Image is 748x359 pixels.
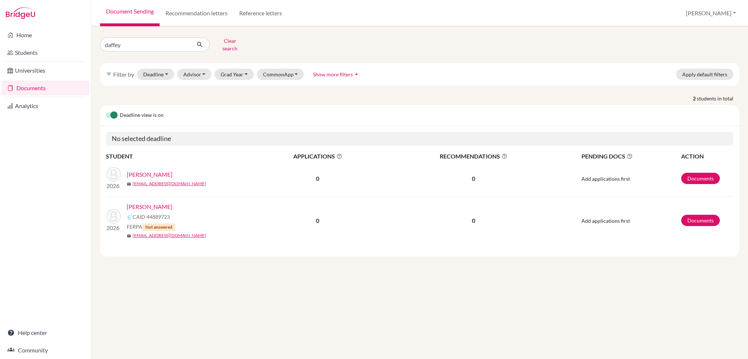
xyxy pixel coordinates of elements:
[133,213,170,221] span: CAID 44889723
[307,69,366,80] button: Show more filtersarrow_drop_up
[581,176,630,182] span: Add applications first
[113,71,134,78] span: Filter by
[1,325,89,340] a: Help center
[177,69,212,80] button: Advisor
[683,6,739,20] button: [PERSON_NAME]
[210,35,250,54] button: Clear search
[100,38,191,51] input: Find student by name...
[252,152,383,161] span: APPLICATIONS
[127,214,133,220] img: Common App logo
[106,167,121,182] img: Daffey, Anderson
[316,175,319,182] b: 0
[1,343,89,358] a: Community
[676,69,733,80] button: Apply default filters
[214,69,254,80] button: Grad Year
[384,152,564,161] span: RECOMMENDATIONS
[127,202,172,211] a: [PERSON_NAME]
[127,170,172,179] a: [PERSON_NAME]
[127,234,131,238] span: mail
[1,63,89,78] a: Universities
[106,152,252,161] th: STUDENT
[1,81,89,95] a: Documents
[133,180,206,187] a: [EMAIL_ADDRESS][DOMAIN_NAME]
[257,69,304,80] button: CommonApp
[142,224,175,231] span: Not answered
[106,71,112,77] i: filter_list
[133,232,206,239] a: [EMAIL_ADDRESS][DOMAIN_NAME]
[127,182,131,186] span: mail
[106,209,121,224] img: Daffey, Wilder
[681,215,720,226] a: Documents
[681,173,720,184] a: Documents
[127,223,175,231] span: FERPA
[106,224,121,232] p: 2026
[106,182,121,190] p: 2026
[693,95,697,102] strong: 2
[106,132,733,146] h5: No selected deadline
[384,216,564,225] p: 0
[1,99,89,113] a: Analytics
[581,152,680,161] span: PENDING DOCS
[681,152,733,161] th: ACTION
[6,7,35,19] img: Bridge-U
[316,217,319,224] b: 0
[1,28,89,42] a: Home
[120,111,164,120] span: Deadline view is on
[137,69,174,80] button: Deadline
[697,95,739,102] span: students in total
[353,70,360,78] i: arrow_drop_up
[313,71,353,77] span: Show more filters
[384,174,564,183] p: 0
[1,45,89,60] a: Students
[581,218,630,224] span: Add applications first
